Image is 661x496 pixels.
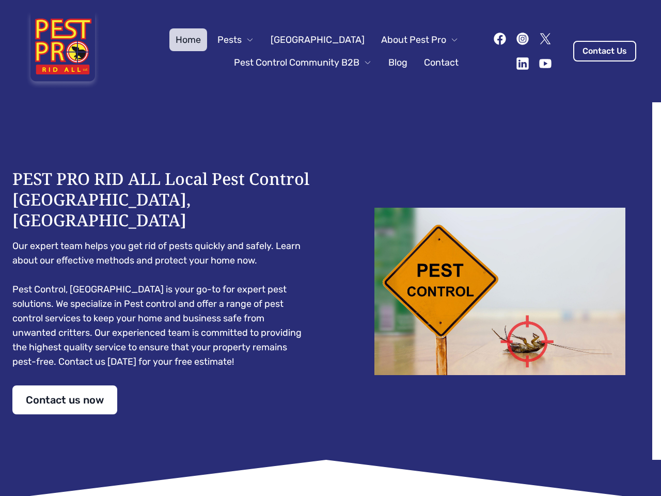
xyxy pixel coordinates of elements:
span: Pests [217,33,242,47]
span: About Pest Pro [381,33,446,47]
img: Dead cockroach on floor with caution sign pest control [351,208,649,375]
a: Contact us now [12,385,117,414]
pre: Our expert team helps you get rid of pests quickly and safely. Learn about our effective methods ... [12,239,310,369]
img: Pest Pro Rid All [25,12,101,90]
button: About Pest Pro [375,28,465,51]
button: Pest Control Community B2B [228,51,378,74]
a: Contact [418,51,465,74]
a: Home [169,28,207,51]
span: Pest Control Community B2B [234,55,359,70]
h1: PEST PRO RID ALL Local Pest Control [GEOGRAPHIC_DATA], [GEOGRAPHIC_DATA] [12,168,310,230]
button: Pests [211,28,260,51]
a: Contact Us [573,41,636,61]
a: Blog [382,51,414,74]
a: [GEOGRAPHIC_DATA] [264,28,371,51]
